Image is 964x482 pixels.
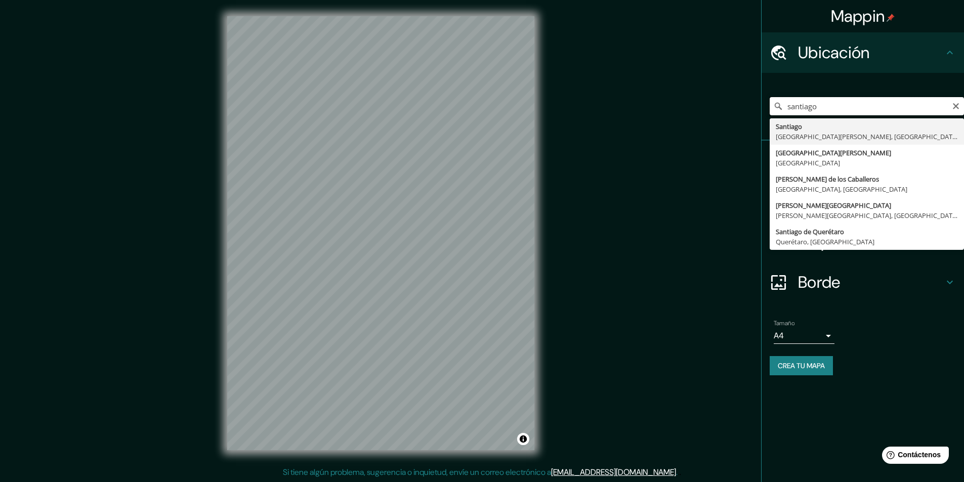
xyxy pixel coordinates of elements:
canvas: Mapa [227,16,534,450]
div: Borde [762,262,964,302]
img: pin-icon.png [887,14,895,22]
font: [PERSON_NAME][GEOGRAPHIC_DATA] [776,201,891,210]
font: [PERSON_NAME][GEOGRAPHIC_DATA], [GEOGRAPHIC_DATA] [776,211,958,220]
font: . [676,467,678,477]
div: Disposición [762,222,964,262]
font: Querétaro, [GEOGRAPHIC_DATA] [776,237,874,246]
input: Elige tu ciudad o zona [770,97,964,115]
font: [GEOGRAPHIC_DATA][PERSON_NAME], [GEOGRAPHIC_DATA] [776,132,958,141]
font: . [679,466,681,477]
a: [EMAIL_ADDRESS][DOMAIN_NAME] [551,467,676,477]
div: Ubicación [762,32,964,73]
div: A4 [774,328,834,344]
font: Tamaño [774,319,794,327]
font: A4 [774,330,784,341]
button: Activar o desactivar atribución [517,433,529,445]
font: Mappin [831,6,885,27]
font: Santiago [776,122,802,131]
font: [GEOGRAPHIC_DATA][PERSON_NAME] [776,148,891,157]
font: Borde [798,272,841,293]
font: [GEOGRAPHIC_DATA] [776,158,840,167]
font: Ubicación [798,42,870,63]
font: Crea tu mapa [778,361,825,370]
iframe: Lanzador de widgets de ayuda [874,443,953,471]
font: Si tiene algún problema, sugerencia o inquietud, envíe un correo electrónico a [283,467,551,477]
font: [PERSON_NAME] de los Caballeros [776,174,879,184]
button: Crea tu mapa [770,356,833,375]
div: Patas [762,141,964,181]
button: Claro [952,101,960,110]
font: [GEOGRAPHIC_DATA], [GEOGRAPHIC_DATA] [776,185,907,194]
font: Santiago de Querétaro [776,227,844,236]
font: . [678,466,679,477]
div: Estilo [762,181,964,222]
